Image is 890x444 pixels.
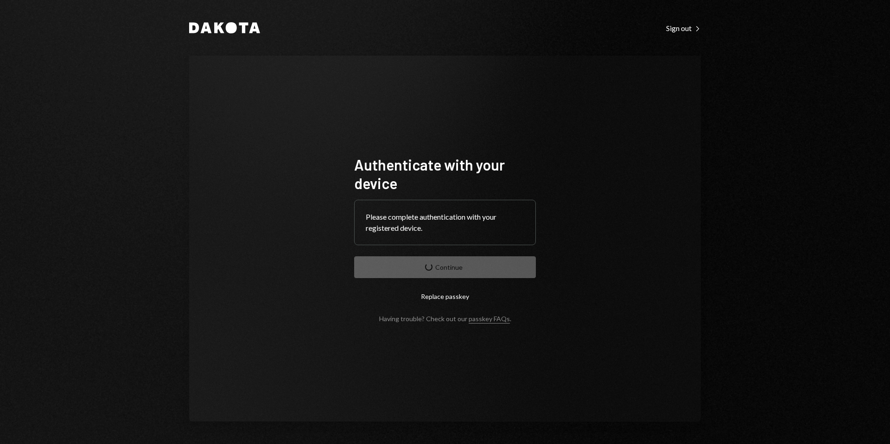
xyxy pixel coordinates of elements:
[354,285,536,307] button: Replace passkey
[366,211,524,234] div: Please complete authentication with your registered device.
[666,24,701,33] div: Sign out
[666,23,701,33] a: Sign out
[469,315,510,323] a: passkey FAQs
[354,155,536,192] h1: Authenticate with your device
[379,315,511,323] div: Having trouble? Check out our .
